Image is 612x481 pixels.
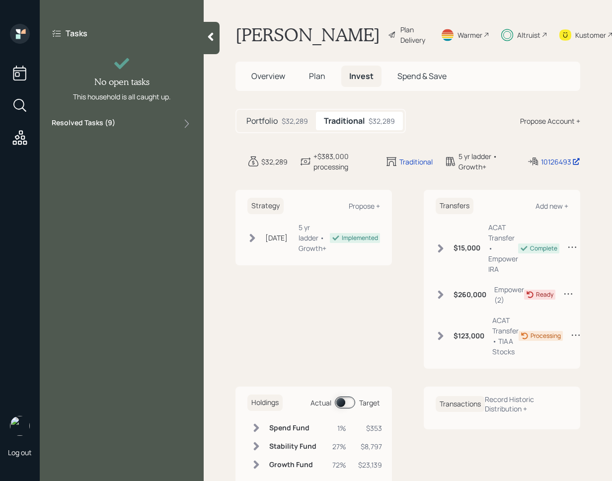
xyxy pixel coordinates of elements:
div: Processing [531,331,561,340]
div: Implemented [342,234,378,242]
div: Target [359,398,380,408]
div: Log out [8,448,32,457]
div: $32,289 [369,116,395,126]
div: Propose Account + [520,116,580,126]
div: $32,289 [261,157,288,167]
div: Ready [536,290,553,299]
div: Traditional [399,157,433,167]
span: Invest [349,71,374,81]
h6: Strategy [247,198,284,214]
div: 1% [332,423,346,433]
h1: [PERSON_NAME] [235,24,380,46]
div: +$383,000 processing [313,151,374,172]
div: Add new + [535,201,568,211]
div: Record Historic Distribution + [485,395,568,413]
div: Kustomer [575,30,606,40]
div: 5 yr ladder • Growth+ [459,151,515,172]
h6: Holdings [247,395,283,411]
div: [DATE] [265,233,288,243]
div: 72% [332,460,346,470]
div: $32,289 [282,116,308,126]
h6: $260,000 [454,291,486,299]
span: Spend & Save [397,71,447,81]
span: Overview [251,71,285,81]
label: Tasks [66,28,87,39]
h5: Traditional [324,116,365,126]
div: Complete [530,244,557,253]
label: Resolved Tasks ( 9 ) [52,118,115,130]
div: ACAT Transfer • TIAA Stocks [492,315,519,357]
div: Plan Delivery [400,24,429,45]
div: $353 [358,423,382,433]
h6: Spend Fund [269,424,316,432]
div: Altruist [517,30,540,40]
h5: Portfolio [246,116,278,126]
h6: $123,000 [454,332,484,340]
div: ACAT Transfer • Empower IRA [488,222,518,274]
div: 10126493 [541,157,580,167]
div: 5 yr ladder • Growth+ [299,222,330,253]
div: This household is all caught up. [73,91,171,102]
span: Plan [309,71,325,81]
h6: Stability Fund [269,442,316,451]
h6: Growth Fund [269,461,316,469]
div: Actual [310,398,331,408]
img: retirable_logo.png [10,416,30,436]
div: $23,139 [358,460,382,470]
div: $8,797 [358,441,382,452]
h6: $15,000 [454,244,480,252]
div: Empower (2) [494,284,524,305]
div: Propose + [349,201,380,211]
div: Warmer [458,30,482,40]
h6: Transfers [436,198,473,214]
h6: Transactions [436,396,485,412]
div: 27% [332,441,346,452]
h4: No open tasks [94,77,150,87]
